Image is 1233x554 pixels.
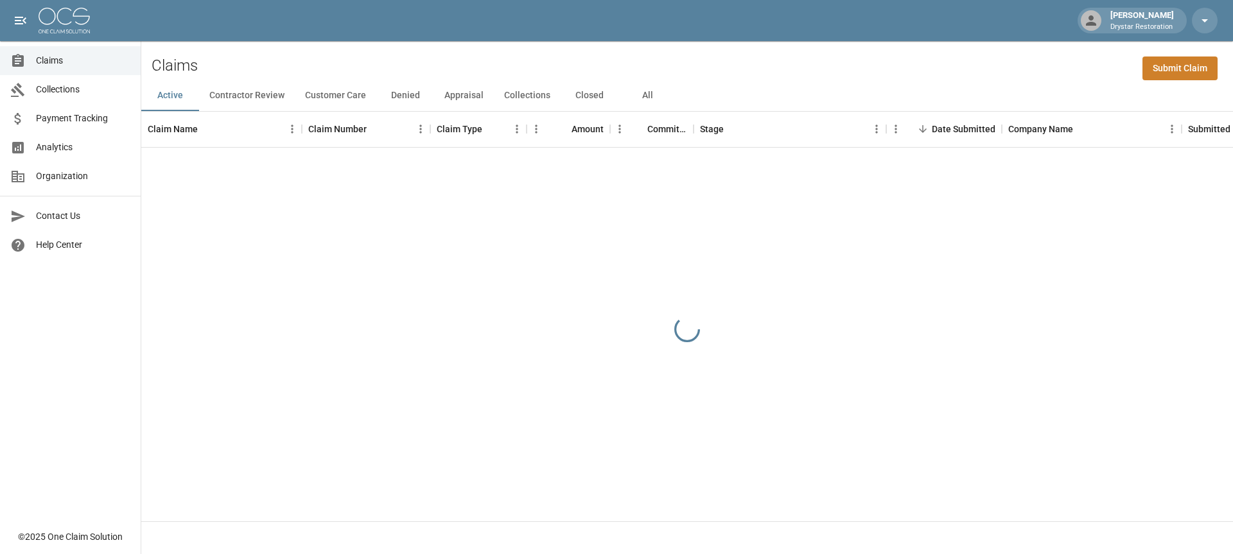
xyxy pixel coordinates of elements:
button: Customer Care [295,80,376,111]
div: Stage [700,111,724,147]
button: Menu [283,119,302,139]
div: dynamic tabs [141,80,1233,111]
div: © 2025 One Claim Solution [18,530,123,543]
p: Drystar Restoration [1110,22,1174,33]
button: Sort [724,120,742,138]
button: Sort [1073,120,1091,138]
h2: Claims [152,56,198,75]
img: ocs-logo-white-transparent.png [39,8,90,33]
button: Menu [1162,119,1182,139]
button: Sort [629,120,647,138]
div: Claim Type [430,111,527,147]
button: Menu [867,119,886,139]
button: Active [141,80,199,111]
button: Appraisal [434,80,494,111]
button: open drawer [8,8,33,33]
button: Menu [886,119,905,139]
div: Committed Amount [610,111,694,147]
button: Denied [376,80,434,111]
div: Stage [694,111,886,147]
span: Collections [36,83,130,96]
div: Date Submitted [932,111,995,147]
div: Claim Type [437,111,482,147]
div: Claim Name [148,111,198,147]
div: Amount [572,111,604,147]
button: Menu [411,119,430,139]
button: Menu [610,119,629,139]
div: Amount [527,111,610,147]
button: Sort [554,120,572,138]
button: All [618,80,676,111]
button: Sort [198,120,216,138]
button: Sort [482,120,500,138]
div: Committed Amount [647,111,687,147]
button: Collections [494,80,561,111]
div: [PERSON_NAME] [1105,9,1179,32]
div: Company Name [1002,111,1182,147]
button: Menu [527,119,546,139]
span: Claims [36,54,130,67]
div: Claim Number [308,111,367,147]
a: Submit Claim [1142,56,1218,80]
button: Closed [561,80,618,111]
span: Contact Us [36,209,130,223]
button: Sort [367,120,385,138]
div: Company Name [1008,111,1073,147]
span: Organization [36,169,130,183]
button: Menu [507,119,527,139]
span: Help Center [36,238,130,252]
div: Claim Name [141,111,302,147]
span: Payment Tracking [36,112,130,125]
div: Claim Number [302,111,430,147]
span: Analytics [36,141,130,154]
div: Date Submitted [886,111,1002,147]
button: Sort [914,120,932,138]
button: Contractor Review [199,80,295,111]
